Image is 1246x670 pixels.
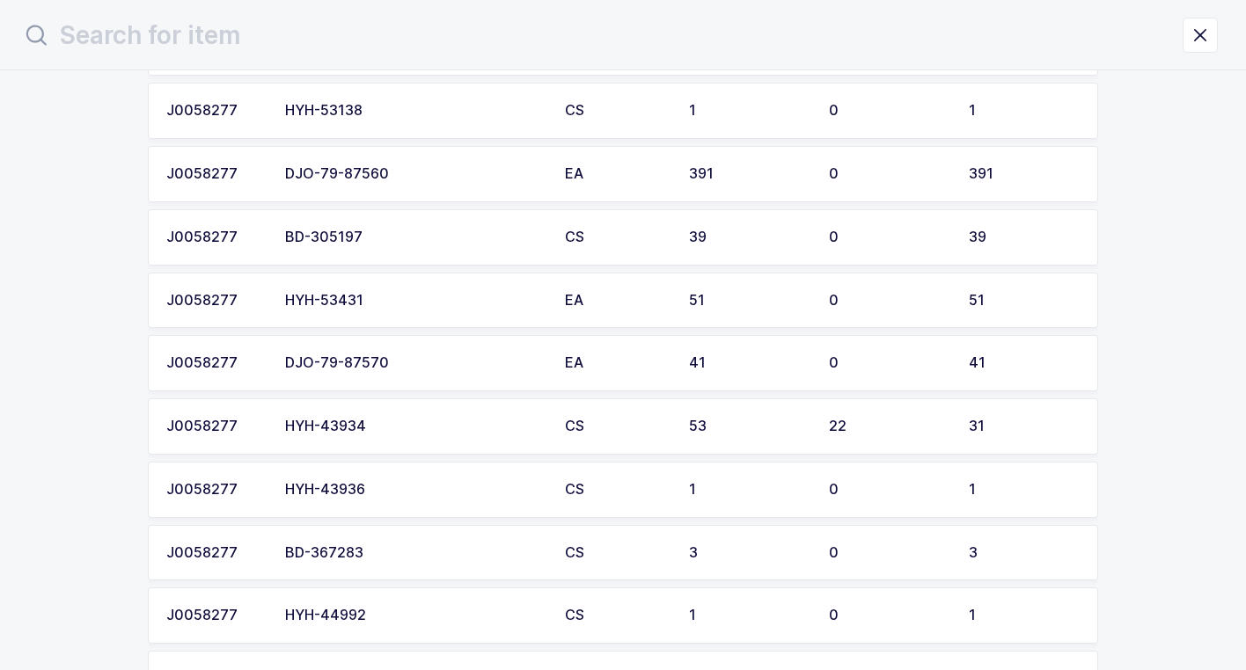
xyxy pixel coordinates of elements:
div: 1 [969,608,1080,623]
div: 391 [969,166,1080,182]
div: CS [565,545,668,561]
div: CS [565,419,668,434]
div: J0058277 [166,355,264,371]
div: CS [565,103,668,119]
div: 3 [689,545,808,561]
div: 0 [829,355,948,371]
div: 1 [969,103,1080,119]
div: 0 [829,229,948,245]
div: BD-305197 [285,229,544,245]
div: DJO-79-87560 [285,166,544,182]
div: 39 [969,229,1080,245]
input: Search for item [21,14,1183,56]
div: J0058277 [166,166,264,182]
div: 41 [969,355,1080,371]
div: HYH-53431 [285,293,544,309]
div: J0058277 [166,482,264,498]
div: EA [565,166,668,182]
div: HYH-53138 [285,103,544,119]
div: EA [565,293,668,309]
div: 41 [689,355,808,371]
div: 1 [689,103,808,119]
div: HYH-44992 [285,608,544,623]
div: 3 [969,545,1080,561]
div: CS [565,608,668,623]
div: DJO-79-87570 [285,355,544,371]
div: 1 [689,482,808,498]
div: J0058277 [166,293,264,309]
div: CS [565,229,668,245]
div: CS [565,482,668,498]
div: 0 [829,293,948,309]
div: 31 [969,419,1080,434]
div: 391 [689,166,808,182]
div: 1 [689,608,808,623]
div: 22 [829,419,948,434]
div: J0058277 [166,419,264,434]
div: 0 [829,545,948,561]
div: HYH-43936 [285,482,544,498]
div: EA [565,355,668,371]
div: 39 [689,229,808,245]
div: J0058277 [166,229,264,245]
div: J0058277 [166,103,264,119]
div: 53 [689,419,808,434]
div: 0 [829,166,948,182]
div: 0 [829,608,948,623]
div: 0 [829,482,948,498]
button: close drawer [1183,18,1218,53]
div: HYH-43934 [285,419,544,434]
div: 51 [689,293,808,309]
div: J0058277 [166,608,264,623]
div: 0 [829,103,948,119]
div: 1 [969,482,1080,498]
div: J0058277 [166,545,264,561]
div: BD-367283 [285,545,544,561]
div: 51 [969,293,1080,309]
